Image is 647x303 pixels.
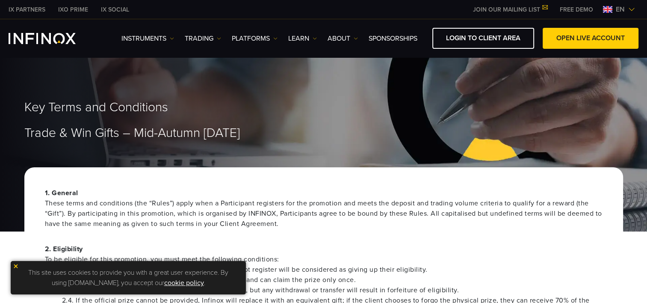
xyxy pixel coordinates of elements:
[9,33,96,44] a: INFINOX Logo
[45,188,603,229] p: 1. General
[612,4,628,15] span: en
[121,33,174,44] a: Instruments
[2,5,52,14] a: INFINOX
[328,33,358,44] a: ABOUT
[164,279,204,287] a: cookie policy
[62,264,603,275] li: 2.1. Participants must register in advance; those who do not register will be considered as givin...
[62,285,603,295] li: 2.3. Additional deposits are allowed during the promotion, but any withdrawal or transfer will re...
[15,265,242,290] p: This site uses cookies to provide you with a great user experience. By using [DOMAIN_NAME], you a...
[45,254,603,264] span: To be eligible for this promotion, you must meet the following conditions:
[45,244,603,264] p: 2. Eligibility
[432,28,534,49] a: LOGIN TO CLIENT AREA
[232,33,278,44] a: PLATFORMS
[185,33,221,44] a: TRADING
[52,5,95,14] a: INFINOX
[62,275,603,285] li: 2.2. Each person may only use one account to participate and can claim the prize only once.
[13,263,19,269] img: yellow close icon
[553,5,600,14] a: INFINOX MENU
[369,33,417,44] a: SPONSORSHIPS
[95,5,136,14] a: INFINOX
[543,28,638,49] a: OPEN LIVE ACCOUNT
[467,6,553,13] a: JOIN OUR MAILING LIST
[288,33,317,44] a: Learn
[45,198,603,229] span: These terms and conditions (the “Rules”) apply when a Participant registers for the promotion and...
[24,126,623,140] h1: Trade & Win Gifts – Mid-Autumn [DATE]
[24,100,168,116] span: Key Terms and Conditions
